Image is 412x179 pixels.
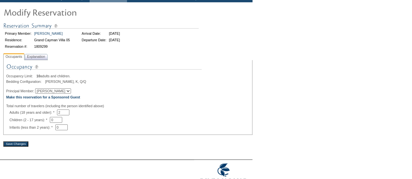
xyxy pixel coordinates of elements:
img: Reservation Summary [3,22,199,30]
td: [DATE] [108,31,121,36]
span: Infants (less than 2 years): * [9,125,55,129]
img: Occupancy [6,63,202,74]
span: Adults (18 years and older): * [9,110,57,114]
span: [PERSON_NAME], K, Q/Q [45,80,86,83]
span: Bedding Configuration: [6,80,44,83]
img: Modify Reservation [3,6,134,19]
td: Arrival Date: [81,31,107,36]
span: Principal Member: [6,89,34,93]
input: Save Changes [3,141,28,147]
td: Reservation #: [4,44,33,49]
div: Total number of travelers (including the person identified above) [6,104,249,108]
span: Explanation [26,53,47,60]
div: adults and children. [6,74,249,78]
a: [PERSON_NAME] [34,32,63,35]
td: [DATE] [108,37,121,43]
span: Occupancy Limit: [6,74,36,78]
span: Occupants [4,53,23,60]
td: Residence: [4,37,33,43]
span: Children (2 - 17 years): * [9,118,50,122]
td: Grand Cayman Villa 05 [33,37,71,43]
td: Departure Date: [81,37,107,43]
td: 1809299 [33,44,71,49]
span: 10 [36,74,40,78]
a: Make this reservation for a Sponsored Guest [6,95,80,99]
td: Primary Member: [4,31,33,36]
